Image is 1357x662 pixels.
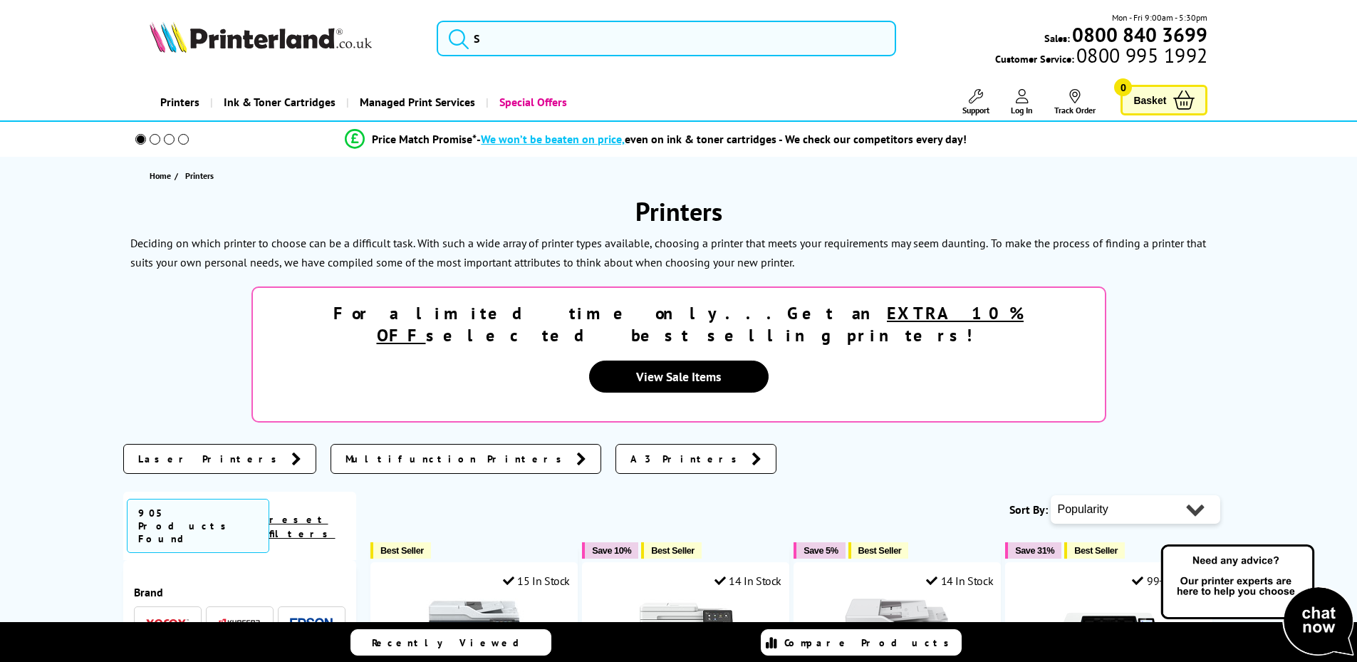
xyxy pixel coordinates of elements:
button: Best Seller [848,542,909,559]
span: Save 5% [804,545,838,556]
div: Brand [134,585,346,599]
a: A3 Printers [615,444,776,474]
a: Compare Products [761,629,962,656]
p: Deciding on which printer to choose can be a difficult task. With such a wide array of printer ty... [130,236,988,250]
span: Printers [185,170,214,181]
span: Basket [1133,90,1166,110]
img: Kyocera [218,618,261,629]
div: - even on ink & toner cartridges - We check our competitors every day! [477,132,967,146]
a: 0800 840 3699 [1070,28,1207,41]
span: 905 Products Found [127,499,269,553]
span: Save 31% [1015,545,1054,556]
img: Open Live Chat window [1158,542,1357,659]
span: Mon - Fri 9:00am - 5:30pm [1112,11,1207,24]
a: Laser Printers [123,444,316,474]
div: 99+ In Stock [1132,574,1205,588]
a: Managed Print Services [346,84,486,120]
li: modal_Promise [116,127,1197,152]
span: Ink & Toner Cartridges [224,84,336,120]
span: Laser Printers [138,452,284,466]
span: Multifunction Printers [345,452,569,466]
span: A3 Printers [630,452,744,466]
button: Best Seller [1064,542,1125,559]
p: To make the process of finding a printer that suits your own personal needs, we have compiled som... [130,236,1206,269]
span: 0800 995 1992 [1074,48,1207,62]
a: Ink & Toner Cartridges [210,84,346,120]
span: Recently Viewed [372,636,534,649]
a: Epson [290,614,333,632]
a: Basket 0 [1121,85,1207,115]
span: Support [962,105,989,115]
strong: For a limited time only...Get an selected best selling printers! [333,302,1024,346]
span: Best Seller [1074,545,1118,556]
a: Printers [150,84,210,120]
a: Multifunction Printers [331,444,601,474]
div: 14 In Stock [714,574,781,588]
div: 15 In Stock [503,574,570,588]
span: Best Seller [651,545,695,556]
a: reset filters [269,513,336,540]
button: Save 10% [582,542,638,559]
b: 0800 840 3699 [1072,21,1207,48]
a: Recently Viewed [350,629,551,656]
button: Best Seller [641,542,702,559]
span: Price Match Promise* [372,132,477,146]
div: 14 In Stock [926,574,993,588]
span: Save 10% [592,545,631,556]
span: 0 [1114,78,1132,96]
button: Save 31% [1005,542,1061,559]
img: Epson [290,618,333,629]
a: Xerox [146,614,189,632]
a: Track Order [1054,89,1096,115]
span: Sort By: [1009,502,1048,517]
button: Best Seller [370,542,431,559]
img: Printerland Logo [150,21,372,53]
a: Support [962,89,989,115]
a: Kyocera [218,614,261,632]
button: Save 5% [794,542,845,559]
input: S [437,21,896,56]
img: Xerox [146,619,189,629]
span: Compare Products [784,636,957,649]
a: View Sale Items [589,361,769,393]
a: Log In [1011,89,1033,115]
span: Sales: [1044,31,1070,45]
a: Special Offers [486,84,578,120]
h1: Printers [123,195,1234,228]
span: Best Seller [858,545,902,556]
a: Printerland Logo [150,21,420,56]
span: Customer Service: [995,48,1207,66]
span: We won’t be beaten on price, [481,132,625,146]
span: Log In [1011,105,1033,115]
span: Best Seller [380,545,424,556]
a: Home [150,168,175,183]
u: EXTRA 10% OFF [377,302,1024,346]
